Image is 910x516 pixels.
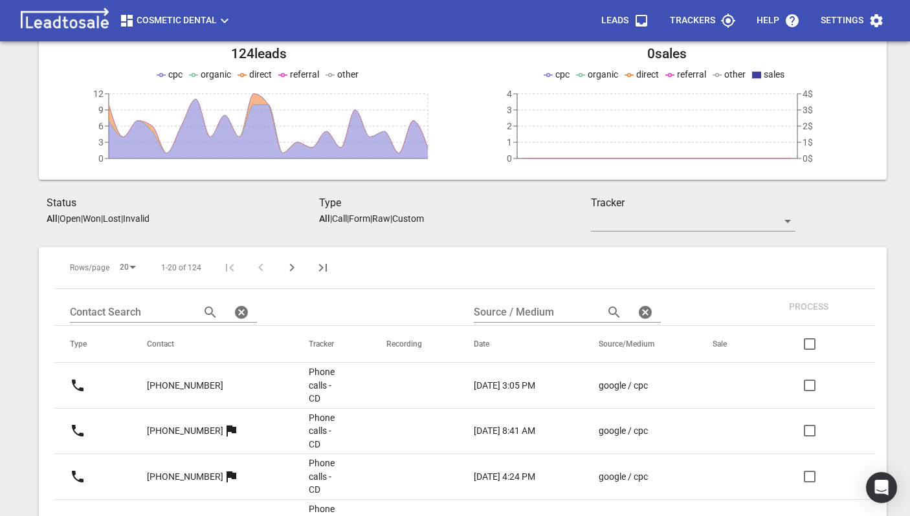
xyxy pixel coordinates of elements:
span: | [370,213,372,224]
a: [PHONE_NUMBER] [147,370,223,402]
span: cpc [168,69,183,80]
p: Call [332,213,347,224]
span: sales [764,69,784,80]
th: Type [54,326,131,363]
aside: All [47,213,58,224]
p: [DATE] 8:41 AM [474,424,535,438]
a: [DATE] 8:41 AM [474,424,547,438]
svg: Call [70,469,85,484]
button: Next Page [276,252,307,283]
th: Contact [131,326,293,363]
tspan: 2$ [803,121,813,131]
a: [PHONE_NUMBER] [147,461,223,493]
span: | [81,213,83,224]
th: Date [458,326,583,363]
th: Source/Medium [583,326,697,363]
tspan: 1 [507,137,512,147]
tspan: 4$ [803,89,813,99]
aside: All [319,213,330,224]
a: Phone calls - CD [309,457,335,497]
span: direct [636,69,659,80]
div: 20 [115,259,140,276]
span: Cosmetic Dental [119,13,232,28]
svg: Call [70,378,85,393]
span: 1-20 of 124 [161,263,201,274]
p: [PHONE_NUMBER] [147,424,223,438]
tspan: 12 [93,89,104,99]
p: [DATE] 4:24 PM [474,470,535,484]
a: google / cpc [599,470,661,484]
p: Invalid [123,213,150,224]
span: direct [249,69,272,80]
p: Leads [601,14,628,27]
tspan: 0$ [803,153,813,164]
a: [PHONE_NUMBER] [147,415,223,447]
span: Rows/page [70,263,109,274]
svg: More than one lead from this user [223,423,239,438]
p: google / cpc [599,424,648,438]
span: referral [290,69,319,80]
span: | [330,213,332,224]
p: [DATE] 3:05 PM [474,379,535,392]
tspan: 9 [98,105,104,115]
h2: 124 leads [54,46,463,62]
p: [PHONE_NUMBER] [147,379,223,392]
th: Tracker [293,326,371,363]
p: google / cpc [599,379,648,392]
span: referral [677,69,706,80]
th: Recording [371,326,458,363]
th: Sale [697,326,763,363]
span: other [724,69,746,80]
a: google / cpc [599,424,661,438]
a: [DATE] 3:05 PM [474,379,547,392]
tspan: 3$ [803,105,813,115]
span: organic [588,69,618,80]
svg: More than one lead from this user [223,469,239,484]
span: organic [201,69,231,80]
tspan: 3 [507,105,512,115]
p: Trackers [670,14,715,27]
h3: Status [47,195,319,211]
tspan: 0 [507,153,512,164]
p: Settings [821,14,863,27]
p: Won [83,213,101,224]
span: | [58,213,60,224]
h2: 0 sales [463,46,871,62]
span: cpc [555,69,570,80]
a: [DATE] 4:24 PM [474,470,547,484]
p: Open [60,213,81,224]
button: Last Page [307,252,338,283]
a: Phone calls - CD [309,365,335,405]
p: Form [349,213,370,224]
p: Custom [392,213,424,224]
tspan: 4 [507,89,512,99]
span: | [121,213,123,224]
button: Cosmetic Dental [114,8,238,34]
tspan: 6 [98,121,104,131]
svg: Call [70,423,85,438]
span: | [101,213,103,224]
span: other [337,69,359,80]
tspan: 3 [98,137,104,147]
p: Help [757,14,779,27]
a: Phone calls - CD [309,411,335,451]
p: [PHONE_NUMBER] [147,470,223,484]
span: | [390,213,392,224]
span: | [347,213,349,224]
tspan: 1$ [803,137,813,147]
h3: Type [319,195,592,211]
a: google / cpc [599,379,661,392]
p: google / cpc [599,470,648,484]
h3: Tracker [591,195,795,211]
div: Open Intercom Messenger [866,472,897,503]
tspan: 0 [98,153,104,164]
img: logo [16,8,114,34]
p: Lost [103,213,121,224]
p: Raw [372,213,390,224]
tspan: 2 [507,121,512,131]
